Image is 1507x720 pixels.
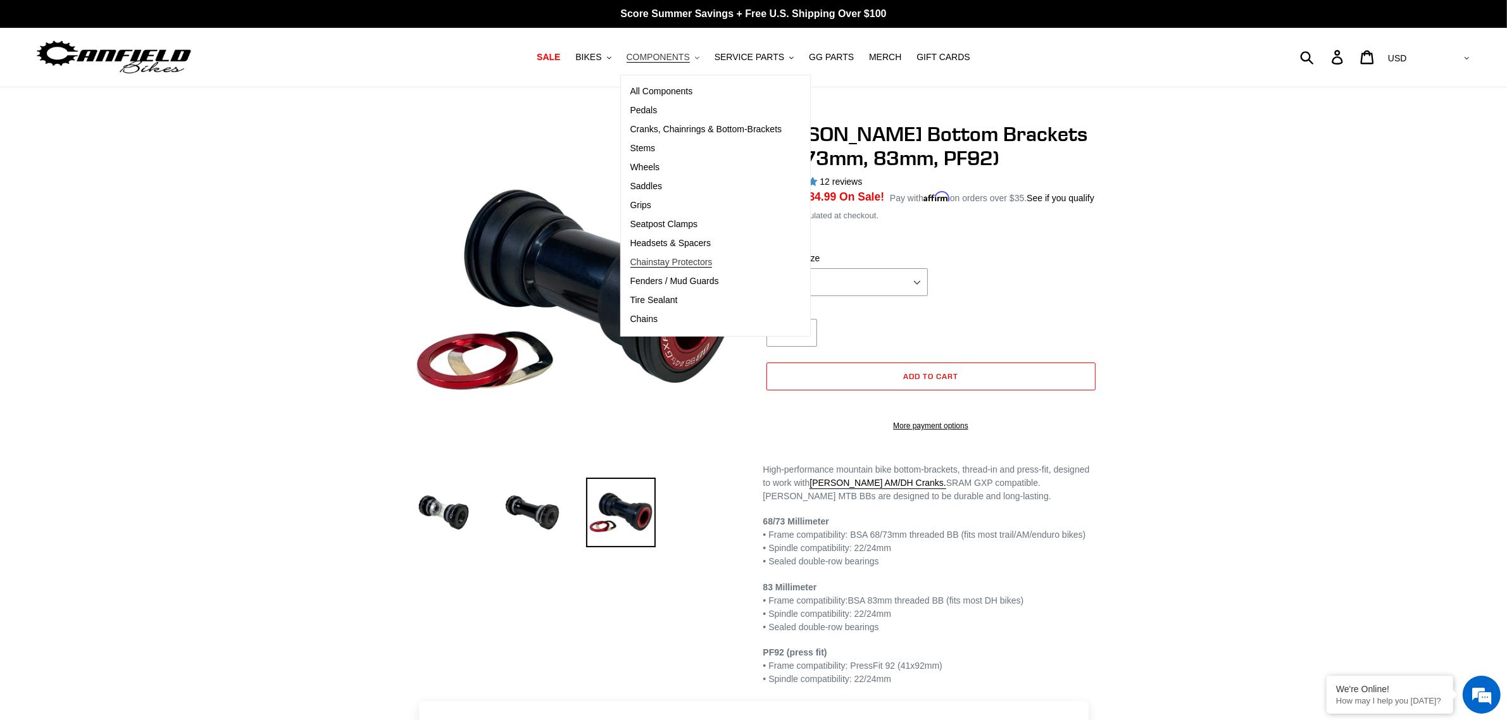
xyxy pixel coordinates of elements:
span: Saddles [630,181,663,192]
div: We're Online! [1336,684,1444,694]
input: Search [1307,43,1339,71]
a: Stems [621,139,792,158]
span: GG PARTS [809,52,854,63]
span: All Components [630,86,693,97]
a: Headsets & Spacers [621,234,792,253]
button: SERVICE PARTS [708,49,800,66]
span: Stems [630,143,656,154]
div: calculated at checkout. [763,209,1099,222]
div: Minimize live chat window [208,6,238,37]
span: COMPONENTS [627,52,690,63]
span: Wheels [630,162,660,173]
span: Pedals [630,105,658,116]
button: Add to cart [766,363,1096,390]
strong: PF92 (press fit) [763,647,827,657]
p: Pay with on orders over $35. [890,189,1094,205]
a: GG PARTS [803,49,860,66]
a: GIFT CARDS [910,49,977,66]
span: • Frame compatibility: [763,595,848,605]
strong: 68/73 Millimeter [763,516,829,526]
span: MERCH [869,52,901,63]
span: SALE [537,52,560,63]
a: SALE [530,49,566,66]
a: Pedals [621,101,792,120]
a: Wheels [621,158,792,177]
span: 12 reviews [820,177,862,187]
span: Fenders / Mud Guards [630,276,719,287]
span: BSA 83mm threaded BB (fits most DH bikes) [848,595,1024,605]
p: How may I help you today? [1336,696,1444,705]
span: Grips [630,200,651,211]
span: BIKES [575,52,601,63]
a: Tire Sealant [621,291,792,310]
span: GIFT CARDS [916,52,970,63]
a: Cranks, Chainrings & Bottom-Brackets [621,120,792,139]
span: $34.99 [803,190,837,203]
img: d_696896380_company_1647369064580_696896380 [41,63,72,95]
span: • Frame compatibility: PressFit 92 (41x92mm) • Spindle compatibility: 22/24mm [763,647,942,684]
img: Load image into Gallery viewer, 68/73mm Bottom Bracket [409,478,478,547]
span: Seatpost Clamps [630,219,698,230]
p: • Frame compatibility: BSA 68/73mm threaded BB (fits most trail/AM/enduro bikes) • Spindle compat... [763,515,1099,568]
div: Chat with us now [85,71,232,87]
img: Load image into Gallery viewer, 83mm Bottom Bracket [497,478,567,547]
a: See if you qualify - Learn more about Affirm Financing (opens in modal) [1027,193,1094,203]
span: We're online! [73,159,175,287]
strong: 83 Millimeter [763,582,817,592]
span: Cranks, Chainrings & Bottom-Brackets [630,124,782,135]
span: Chains [630,314,658,325]
p: High-performance mountain bike bottom-brackets, thread-in and press-fit, designed to work with SR... [763,463,1099,503]
a: [PERSON_NAME] AM/DH Cranks. [810,478,946,489]
label: BB Style/Size [766,252,928,265]
a: Grips [621,196,792,215]
span: • Spindle compatibility: 22/24mm • Sealed double-row bearings [763,609,892,632]
img: Canfield Bikes [35,37,193,77]
a: Seatpost Clamps [621,215,792,234]
button: COMPONENTS [620,49,706,66]
span: Add to cart [903,371,958,381]
textarea: Type your message and hit 'Enter' [6,345,241,390]
h1: [PERSON_NAME] Bottom Brackets (68/73mm, 83mm, PF92) [763,122,1099,171]
span: Affirm [923,191,950,202]
img: Load image into Gallery viewer, Press Fit 92 Bottom Bracket [586,478,656,547]
span: Chainstay Protectors [630,257,713,268]
span: Tire Sealant [630,295,678,306]
a: MERCH [863,49,908,66]
a: More payment options [766,420,1096,431]
a: All Components [621,82,792,101]
span: Headsets & Spacers [630,238,711,249]
a: Saddles [621,177,792,196]
label: Quantity [766,302,928,316]
a: Fenders / Mud Guards [621,272,792,291]
span: SERVICE PARTS [715,52,784,63]
button: BIKES [569,49,617,66]
a: Chainstay Protectors [621,253,792,272]
div: Navigation go back [14,70,33,89]
span: On Sale! [839,189,884,205]
a: Chains [621,310,792,329]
